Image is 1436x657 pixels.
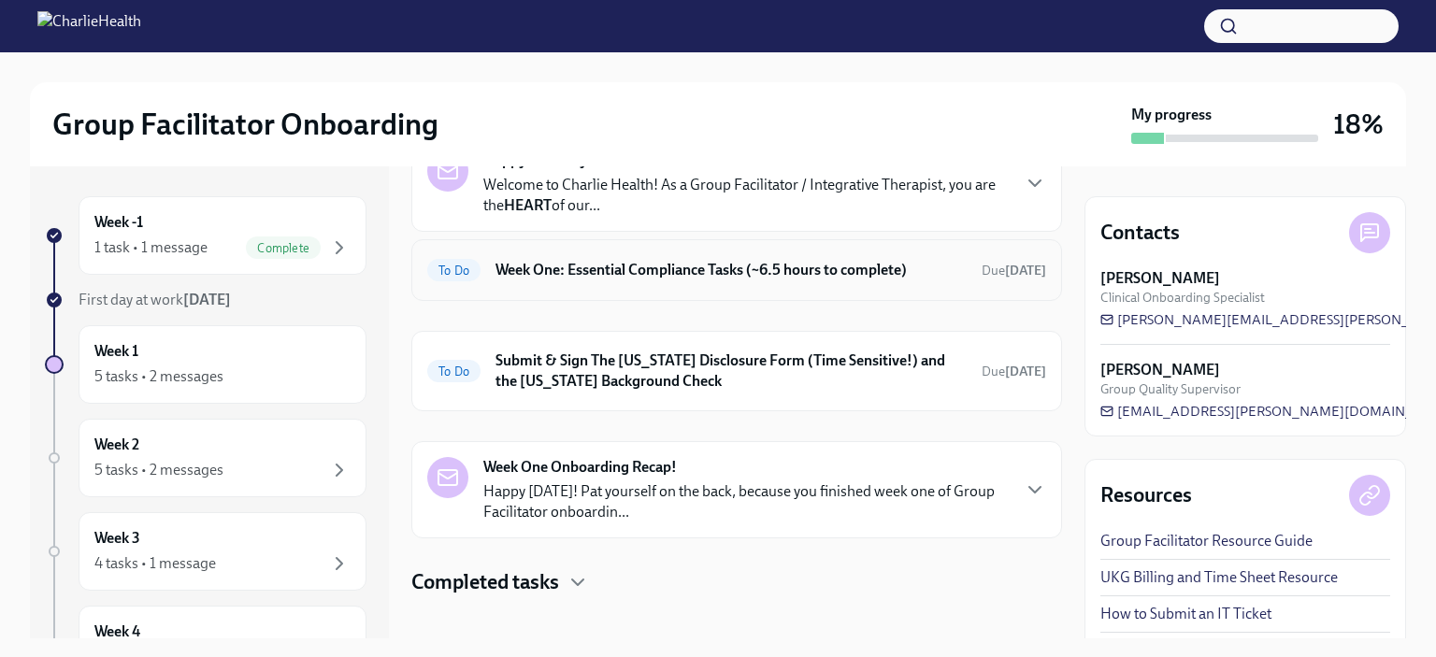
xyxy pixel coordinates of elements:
h6: Week One: Essential Compliance Tasks (~6.5 hours to complete) [495,260,967,280]
span: To Do [427,364,481,378]
a: First day at work[DATE] [45,290,366,310]
strong: HEART [504,196,552,214]
h6: Submit & Sign The [US_STATE] Disclosure Form (Time Sensitive!) and the [US_STATE] Background Check [495,350,967,392]
span: Clinical Onboarding Specialist [1100,289,1265,307]
a: Week 34 tasks • 1 message [45,512,366,591]
h4: Resources [1100,481,1192,509]
strong: [PERSON_NAME] [1100,360,1220,380]
div: 5 tasks • 2 messages [94,366,223,387]
div: 1 task • 1 message [94,237,208,258]
h6: Week 4 [94,621,140,642]
span: To Do [427,264,481,278]
a: Group Facilitator Resource Guide [1100,531,1313,551]
span: Complete [246,241,321,255]
strong: Week One Onboarding Recap! [483,457,677,478]
strong: [DATE] [1005,263,1046,279]
strong: [DATE] [1005,364,1046,379]
strong: [PERSON_NAME] [1100,268,1220,289]
p: Welcome to Charlie Health! As a Group Facilitator / Integrative Therapist, you are the of our... [483,175,1009,216]
h3: 18% [1333,107,1384,141]
a: Week -11 task • 1 messageComplete [45,196,366,275]
span: September 22nd, 2025 09:00 [982,262,1046,279]
a: How to Submit an IT Ticket [1100,604,1271,624]
h6: Week -1 [94,212,143,233]
a: Week 15 tasks • 2 messages [45,325,366,404]
span: Group Quality Supervisor [1100,380,1241,398]
h6: Week 1 [94,341,138,362]
a: To DoWeek One: Essential Compliance Tasks (~6.5 hours to complete)Due[DATE] [427,255,1046,285]
span: Due [982,263,1046,279]
span: Due [982,364,1046,379]
div: 5 tasks • 2 messages [94,460,223,480]
strong: My progress [1131,105,1212,125]
p: Happy [DATE]! Pat yourself on the back, because you finished week one of Group Facilitator onboar... [483,481,1009,522]
div: Completed tasks [411,568,1062,596]
h2: Group Facilitator Onboarding [52,106,438,143]
h6: Week 3 [94,528,140,549]
img: CharlieHealth [37,11,141,41]
div: 4 tasks • 1 message [94,553,216,574]
h6: Week 2 [94,435,139,455]
h4: Contacts [1100,219,1180,247]
h4: Completed tasks [411,568,559,596]
span: September 24th, 2025 09:00 [982,363,1046,380]
a: UKG Billing and Time Sheet Resource [1100,567,1338,588]
a: Week 25 tasks • 2 messages [45,419,366,497]
strong: [DATE] [183,291,231,308]
a: To DoSubmit & Sign The [US_STATE] Disclosure Form (Time Sensitive!) and the [US_STATE] Background... [427,347,1046,395]
span: First day at work [79,291,231,308]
